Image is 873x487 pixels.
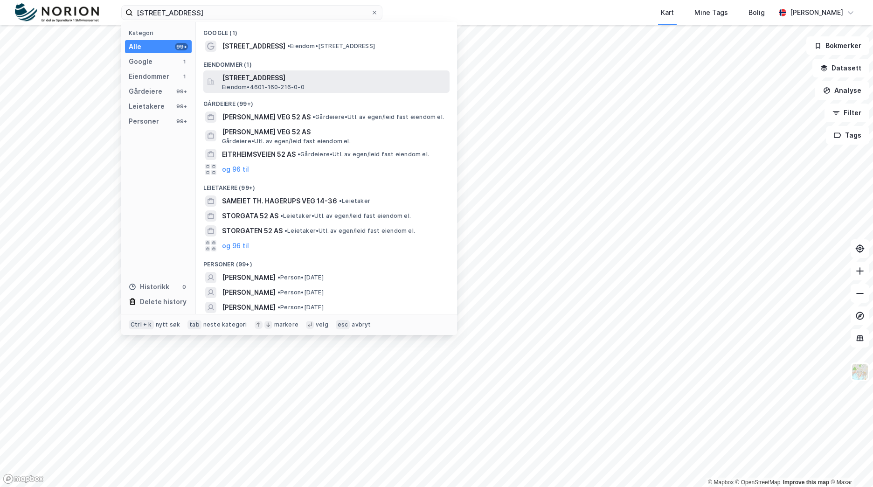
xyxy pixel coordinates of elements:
[826,442,873,487] div: Kontrollprogram for chat
[129,101,165,112] div: Leietakere
[298,151,429,158] span: Gårdeiere • Utl. av egen/leid fast eiendom el.
[339,197,342,204] span: •
[222,195,337,207] span: SAMEIET TH. HAGERUPS VEG 14-36
[708,479,734,486] a: Mapbox
[851,363,869,381] img: Z
[187,320,201,329] div: tab
[336,320,350,329] div: esc
[312,113,444,121] span: Gårdeiere • Utl. av egen/leid fast eiendom el.
[339,197,370,205] span: Leietaker
[277,304,324,311] span: Person • [DATE]
[15,3,99,22] img: norion-logo.80e7a08dc31c2e691866.png
[129,71,169,82] div: Eiendommer
[222,138,351,145] span: Gårdeiere • Utl. av egen/leid fast eiendom el.
[222,272,276,283] span: [PERSON_NAME]
[222,72,446,83] span: [STREET_ADDRESS]
[274,321,298,328] div: markere
[175,43,188,50] div: 99+
[180,73,188,80] div: 1
[812,59,869,77] button: Datasett
[826,442,873,487] iframe: Chat Widget
[316,321,328,328] div: velg
[824,104,869,122] button: Filter
[277,304,280,311] span: •
[790,7,843,18] div: [PERSON_NAME]
[222,41,285,52] span: [STREET_ADDRESS]
[196,22,457,39] div: Google (1)
[175,118,188,125] div: 99+
[196,93,457,110] div: Gårdeiere (99+)
[175,88,188,95] div: 99+
[352,321,371,328] div: avbryt
[180,58,188,65] div: 1
[748,7,765,18] div: Bolig
[196,54,457,70] div: Eiendommer (1)
[156,321,180,328] div: nytt søk
[222,83,305,91] span: Eiendom • 4601-160-216-0-0
[129,86,162,97] div: Gårdeiere
[222,302,276,313] span: [PERSON_NAME]
[312,113,315,120] span: •
[661,7,674,18] div: Kart
[196,177,457,194] div: Leietakere (99+)
[277,274,324,281] span: Person • [DATE]
[280,212,283,219] span: •
[140,296,187,307] div: Delete history
[222,240,249,251] button: og 96 til
[280,212,411,220] span: Leietaker • Utl. av egen/leid fast eiendom el.
[694,7,728,18] div: Mine Tags
[222,287,276,298] span: [PERSON_NAME]
[806,36,869,55] button: Bokmerker
[129,41,141,52] div: Alle
[196,253,457,270] div: Personer (99+)
[180,283,188,291] div: 0
[203,321,247,328] div: neste kategori
[222,164,249,175] button: og 96 til
[222,210,278,222] span: STORGATA 52 AS
[277,289,324,296] span: Person • [DATE]
[287,42,375,50] span: Eiendom • [STREET_ADDRESS]
[175,103,188,110] div: 99+
[284,227,415,235] span: Leietaker • Utl. av egen/leid fast eiendom el.
[129,56,152,67] div: Google
[735,479,781,486] a: OpenStreetMap
[298,151,300,158] span: •
[284,227,287,234] span: •
[287,42,290,49] span: •
[129,29,192,36] div: Kategori
[222,126,446,138] span: [PERSON_NAME] VEG 52 AS
[222,111,311,123] span: [PERSON_NAME] VEG 52 AS
[222,149,296,160] span: EITRHEIMSVEIEN 52 AS
[815,81,869,100] button: Analyse
[133,6,371,20] input: Søk på adresse, matrikkel, gårdeiere, leietakere eller personer
[129,281,169,292] div: Historikk
[783,479,829,486] a: Improve this map
[129,116,159,127] div: Personer
[3,473,44,484] a: Mapbox homepage
[277,289,280,296] span: •
[129,320,154,329] div: Ctrl + k
[222,225,283,237] span: STORGATEN 52 AS
[277,274,280,281] span: •
[826,126,869,145] button: Tags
